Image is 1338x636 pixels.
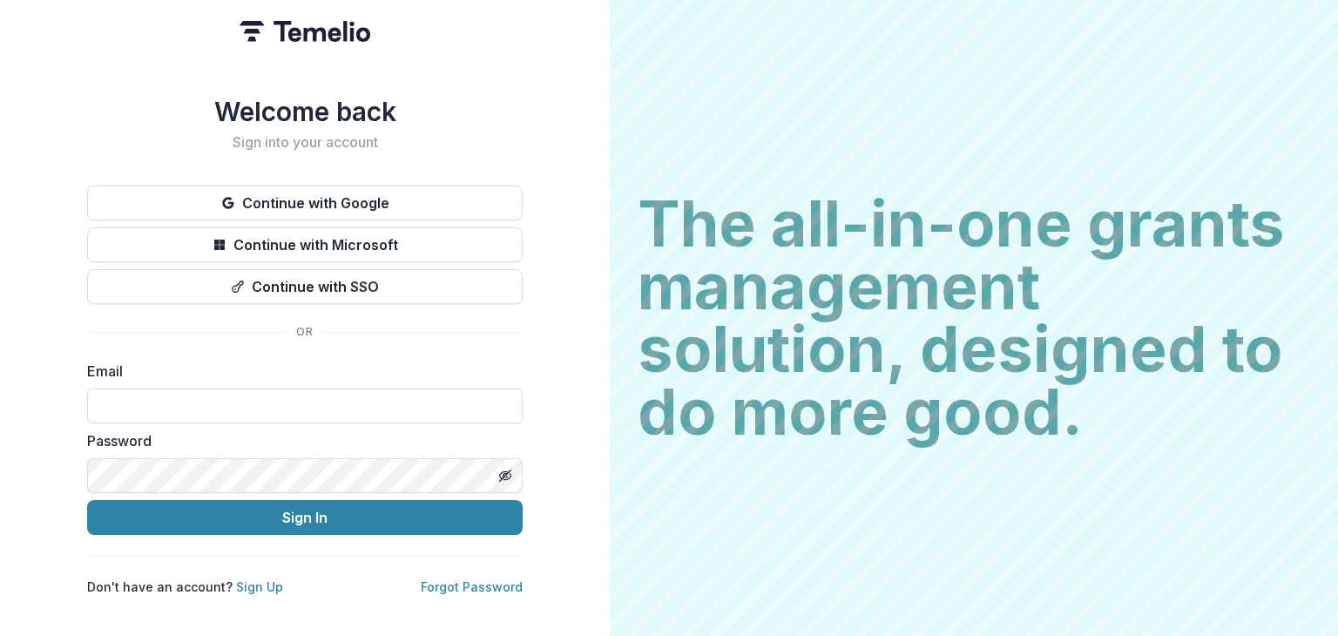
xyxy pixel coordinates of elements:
h1: Welcome back [87,96,523,127]
button: Continue with Microsoft [87,227,523,262]
label: Email [87,361,512,382]
a: Forgot Password [421,579,523,594]
button: Toggle password visibility [491,462,519,490]
p: Don't have an account? [87,578,283,596]
button: Continue with Google [87,186,523,220]
img: Temelio [240,21,370,42]
button: Sign In [87,500,523,535]
a: Sign Up [236,579,283,594]
h2: Sign into your account [87,134,523,151]
label: Password [87,430,512,451]
button: Continue with SSO [87,269,523,304]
